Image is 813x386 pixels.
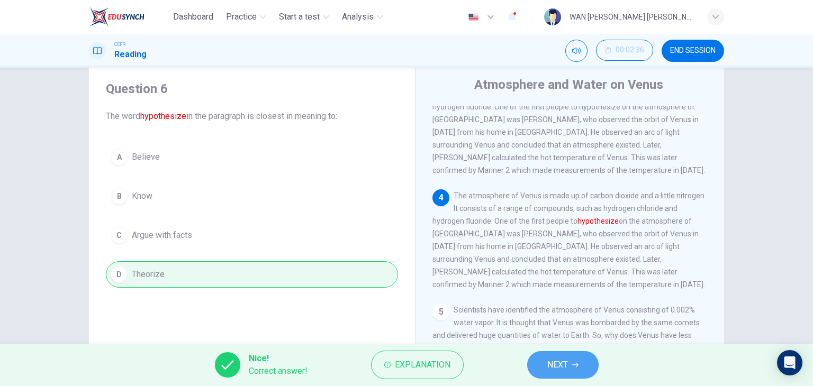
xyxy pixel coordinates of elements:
span: The word in the paragraph is closest in meaning to: [106,110,398,123]
span: CEFR [114,41,125,48]
h1: Reading [114,48,147,61]
a: EduSynch logo [89,6,169,27]
font: hypothesize [577,217,619,225]
button: Analysis [338,7,387,26]
img: en [467,13,480,21]
button: END SESSION [662,40,724,62]
div: Hide [596,40,653,62]
span: END SESSION [670,47,716,55]
img: EduSynch logo [89,6,144,27]
span: Practice [226,11,257,23]
div: Open Intercom Messenger [777,350,802,375]
font: hypothesize [140,111,186,121]
button: Explanation [371,351,464,379]
span: The atmosphere of Venus is made up of carbon dioxide and a little nitrogen. It consists of a rang... [432,191,706,289]
button: Dashboard [169,7,218,26]
div: WAN [PERSON_NAME] [PERSON_NAME] [PERSON_NAME] [570,11,694,23]
span: Analysis [342,11,374,23]
span: Nice! [249,352,308,365]
h4: Question 6 [106,80,398,97]
span: 00:02:36 [616,46,644,54]
div: 4 [432,189,449,206]
span: Start a test [279,11,320,23]
button: Start a test [275,7,333,26]
span: Explanation [395,357,450,372]
h4: Atmosphere and Water on Venus [474,76,663,93]
span: Dashboard [173,11,213,23]
span: Correct answer! [249,365,308,378]
button: NEXT [527,351,599,379]
button: Practice [222,7,270,26]
img: Profile picture [544,8,561,25]
button: 00:02:36 [596,40,653,61]
div: 5 [432,304,449,320]
div: Mute [565,40,588,62]
span: NEXT [547,357,568,372]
